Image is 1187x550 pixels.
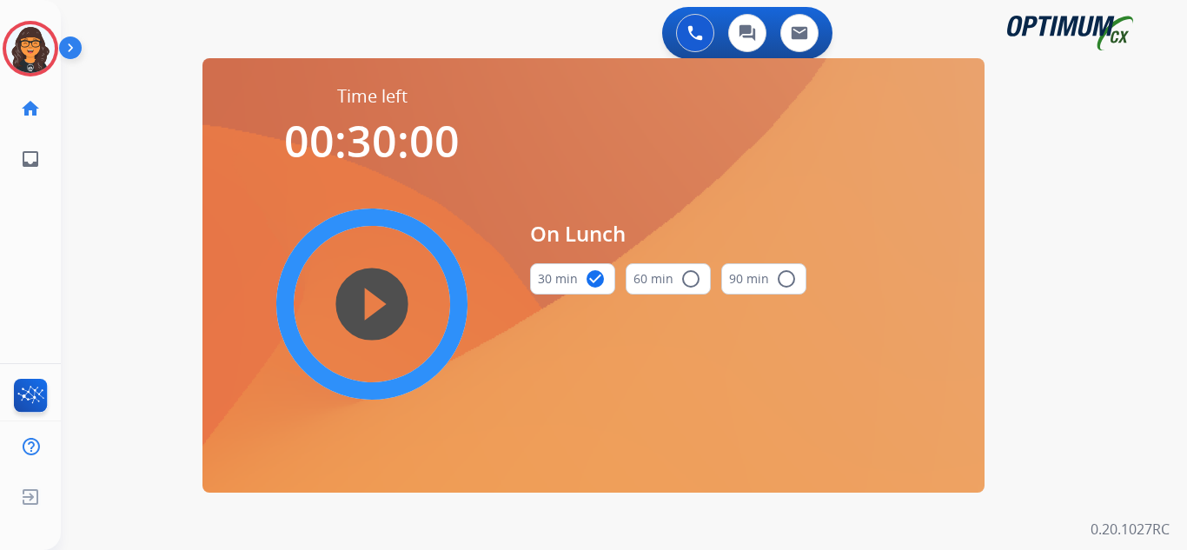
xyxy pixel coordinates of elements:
mat-icon: radio_button_unchecked [680,268,701,289]
mat-icon: radio_button_unchecked [776,268,797,289]
span: Time left [337,84,408,109]
mat-icon: check_circle [585,268,606,289]
span: On Lunch [530,218,806,249]
button: 60 min [626,263,711,295]
mat-icon: home [20,98,41,119]
p: 0.20.1027RC [1091,519,1170,540]
span: 00:30:00 [284,111,460,170]
button: 90 min [721,263,806,295]
mat-icon: inbox [20,149,41,169]
mat-icon: play_circle_filled [361,294,382,315]
button: 30 min [530,263,615,295]
img: avatar [6,24,55,73]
